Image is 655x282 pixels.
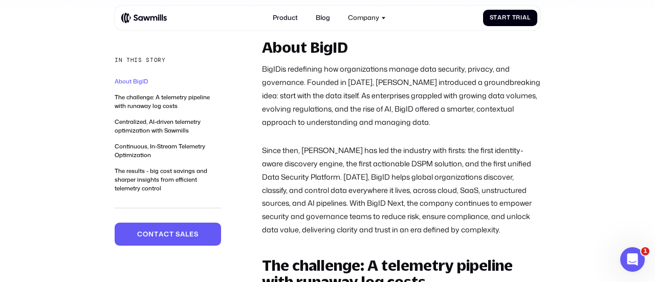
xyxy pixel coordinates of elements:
span: l [185,230,189,238]
a: Product [268,9,302,27]
span: s [176,230,180,238]
span: a [497,14,502,21]
a: The challenge: A telemetry pipeline with runaway log costs [115,94,210,111]
span: S [490,14,494,21]
a: BigID [262,63,281,74]
span: a [180,230,185,238]
p: is redefining how organizations manage data security, privacy, and governance. Founded in [DATE],... [262,62,540,129]
span: a [159,230,164,238]
a: Continuous, In-Stream Telemetry Optimization [115,143,205,160]
a: About BigID [115,77,148,85]
div: Company [348,14,379,21]
span: n [148,230,154,238]
a: The results - big cost savings and sharper insights from efficient telemetry control [115,167,207,193]
div: Company [343,9,391,27]
span: t [154,230,159,238]
span: 1 [641,247,649,255]
span: t [507,14,511,21]
span: i [520,14,522,21]
iframe: Intercom live chat [620,247,645,272]
span: s [194,230,199,238]
span: o [143,230,148,238]
a: Blog [311,9,335,27]
a: StartTrial [483,10,537,27]
nav: In this story [115,77,221,208]
span: a [522,14,527,21]
a: Centralized, AI-driven telemetry optimization with Sawmills [115,118,201,135]
p: Since then, [PERSON_NAME] has led the industry with firsts: the first identity-aware discovery en... [262,144,540,236]
div: In this story [115,56,166,64]
span: e [189,230,194,238]
span: r [502,14,507,21]
span: t [493,14,497,21]
span: C [137,230,143,238]
span: r [516,14,520,21]
span: l [527,14,531,21]
span: T [512,14,516,21]
h2: About BigID [262,39,540,55]
span: t [169,230,174,238]
a: Contactsales [115,223,221,246]
span: c [164,230,169,238]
